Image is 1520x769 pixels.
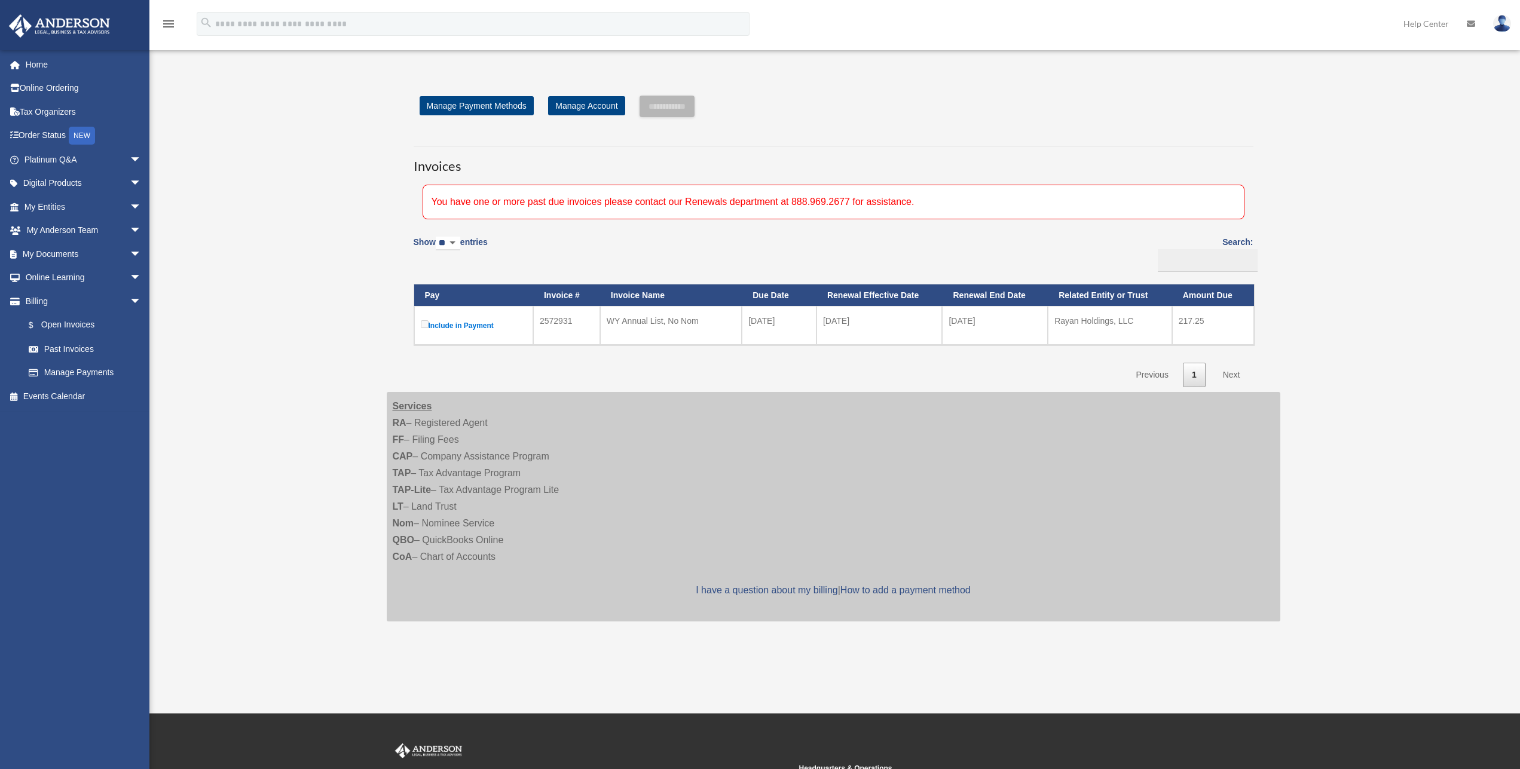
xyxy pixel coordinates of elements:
div: NEW [69,127,95,145]
select: Showentries [436,237,460,250]
th: Renewal Effective Date: activate to sort column ascending [816,284,943,307]
strong: CAP [393,451,413,461]
span: arrow_drop_down [130,289,154,314]
h3: Invoices [414,146,1253,176]
a: menu [161,21,176,31]
th: Related Entity or Trust: activate to sort column ascending [1048,284,1172,307]
th: Renewal End Date: activate to sort column ascending [942,284,1048,307]
strong: Nom [393,518,414,528]
div: – Registered Agent – Filing Fees – Company Assistance Program – Tax Advantage Program – Tax Advan... [387,392,1280,621]
a: Home [8,53,160,76]
strong: CoA [393,552,412,562]
span: arrow_drop_down [130,266,154,290]
strong: TAP [393,468,411,478]
td: 2572931 [533,306,600,345]
th: Amount Due: activate to sort column ascending [1172,284,1254,307]
img: User Pic [1493,15,1511,32]
a: Next [1214,363,1249,387]
a: 1 [1183,363,1206,387]
a: I have a question about my billing [696,585,837,595]
a: Tax Organizers [8,100,160,124]
a: Online Learningarrow_drop_down [8,266,160,290]
i: search [200,16,213,29]
strong: Services [393,401,432,411]
span: arrow_drop_down [130,242,154,266]
span: arrow_drop_down [130,148,154,172]
label: Show entries [414,235,488,262]
img: Anderson Advisors Platinum Portal [5,14,114,38]
a: $Open Invoices [17,313,148,338]
input: Include in Payment [421,320,429,328]
input: Search: [1158,249,1258,272]
td: [DATE] [816,306,943,345]
a: My Entitiesarrow_drop_down [8,195,160,219]
div: WY Annual List, No Nom [607,312,735,329]
th: Due Date: activate to sort column ascending [742,284,816,307]
a: Order StatusNEW [8,124,160,148]
a: Manage Account [548,96,625,115]
td: 217.25 [1172,306,1254,345]
label: Include in Payment [421,318,527,333]
div: You have one or more past due invoices please contact our Renewals department at 888.969.2677 for... [423,185,1244,219]
span: arrow_drop_down [130,195,154,219]
strong: QBO [393,535,414,545]
a: How to add a payment method [840,585,971,595]
a: Past Invoices [17,337,154,361]
a: Previous [1127,363,1177,387]
label: Search: [1154,235,1253,272]
a: My Anderson Teamarrow_drop_down [8,219,160,243]
i: menu [161,17,176,31]
strong: FF [393,434,405,445]
a: Manage Payments [17,361,154,385]
span: arrow_drop_down [130,219,154,243]
a: Manage Payment Methods [420,96,534,115]
th: Invoice #: activate to sort column ascending [533,284,600,307]
th: Pay: activate to sort column descending [414,284,533,307]
strong: TAP-Lite [393,485,432,495]
a: Digital Productsarrow_drop_down [8,171,160,195]
td: [DATE] [742,306,816,345]
a: Billingarrow_drop_down [8,289,154,313]
img: Anderson Advisors Platinum Portal [393,743,464,759]
th: Invoice Name: activate to sort column ascending [600,284,742,307]
td: [DATE] [942,306,1048,345]
a: My Documentsarrow_drop_down [8,242,160,266]
strong: RA [393,418,406,428]
a: Platinum Q&Aarrow_drop_down [8,148,160,171]
span: arrow_drop_down [130,171,154,196]
span: $ [35,318,41,333]
a: Online Ordering [8,76,160,100]
p: | [393,582,1274,599]
td: Rayan Holdings, LLC [1048,306,1172,345]
a: Events Calendar [8,384,160,408]
strong: LT [393,501,403,511]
